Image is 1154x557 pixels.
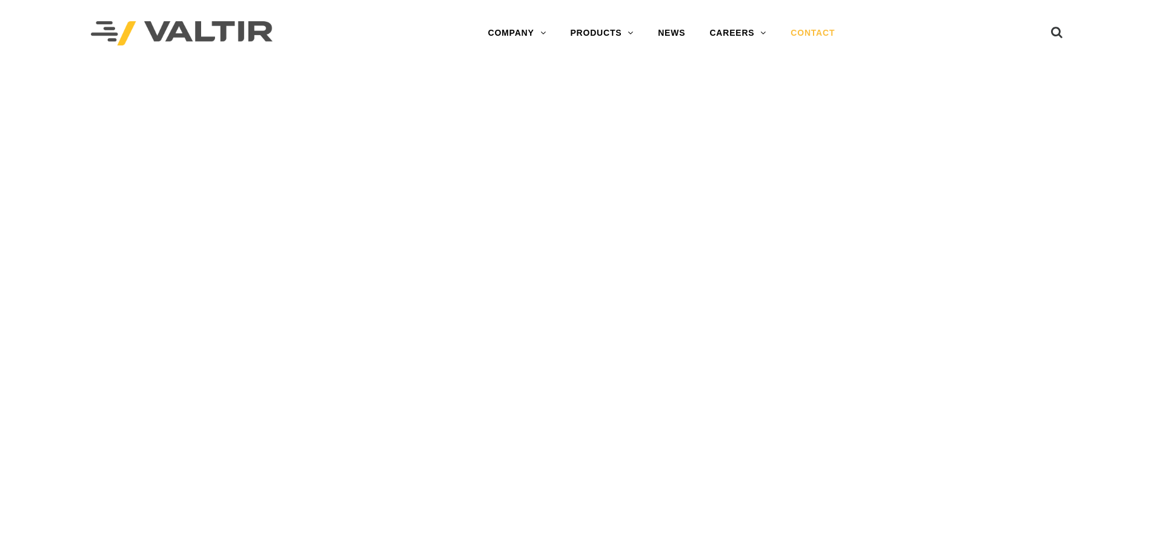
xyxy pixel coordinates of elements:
a: NEWS [646,21,697,45]
a: CAREERS [697,21,778,45]
a: COMPANY [476,21,558,45]
a: CONTACT [778,21,847,45]
img: Valtir [91,21,273,46]
a: PRODUCTS [558,21,646,45]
